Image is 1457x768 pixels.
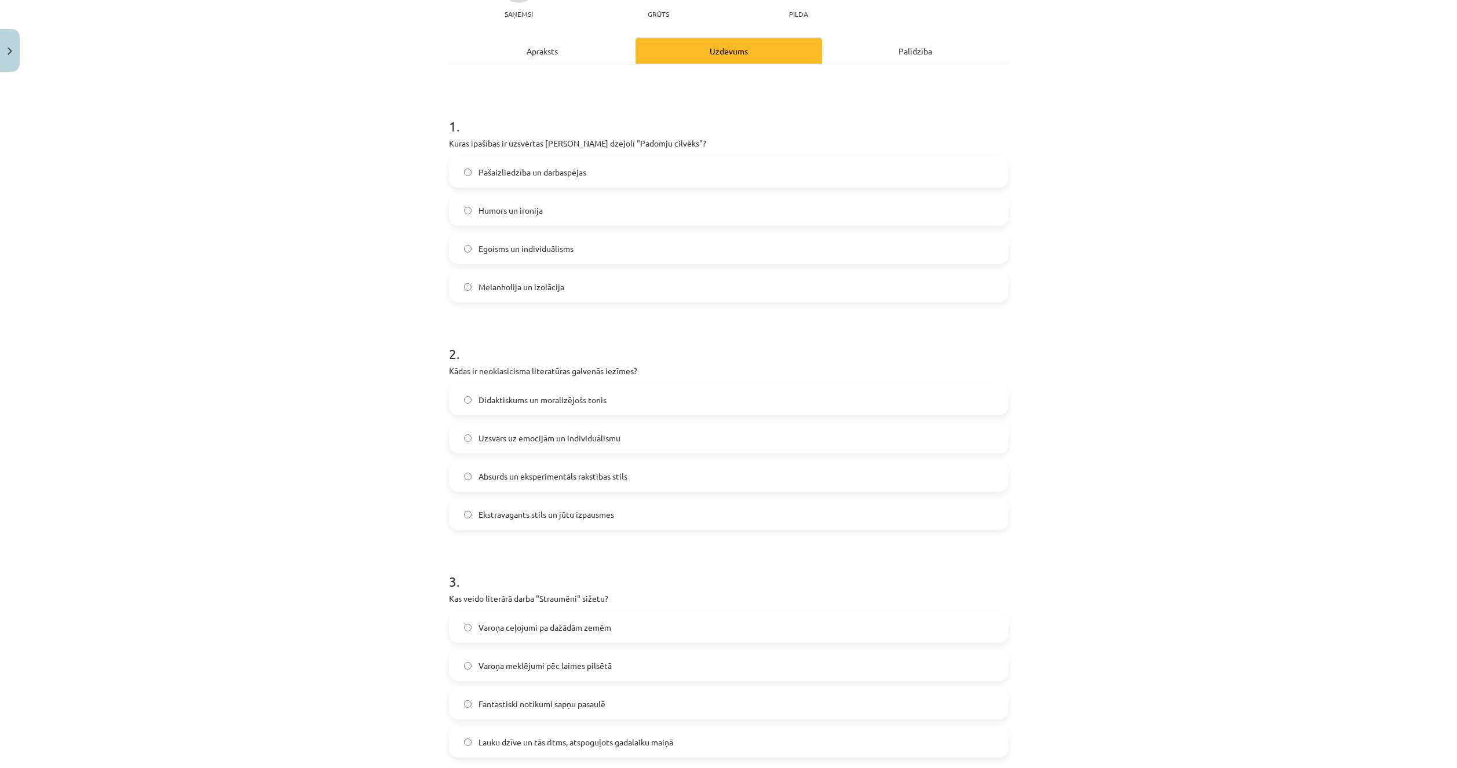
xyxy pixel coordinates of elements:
input: Absurds un eksperimentāls rakstības stils [464,473,472,480]
span: Didaktiskums un moralizējošs tonis [479,394,607,406]
h1: 1 . [449,98,1009,134]
p: Kuras īpašības ir uzsvērtas [PERSON_NAME] dzejolī "Padomju cilvēks"? [449,137,1009,149]
span: Varoņa meklējumi pēc laimes pilsētā [479,660,612,672]
p: Saņemsi [500,10,538,18]
div: Uzdevums [636,38,822,64]
span: Varoņa ceļojumi pa dažādām zemēm [479,621,611,634]
p: Grūts [648,10,669,18]
span: Fantastiski notikumi sapņu pasaulē [479,698,605,710]
input: Ekstravagants stils un jūtu izpausmes [464,511,472,518]
input: Varoņa ceļojumi pa dažādām zemēm [464,624,472,631]
input: Melanholija un izolācija [464,283,472,291]
input: Fantastiski notikumi sapņu pasaulē [464,700,472,708]
span: Pašaizliedzība un darbaspējas [479,166,586,178]
img: icon-close-lesson-0947bae3869378f0d4975bcd49f059093ad1ed9edebbc8119c70593378902aed.svg [8,47,12,55]
input: Didaktiskums un moralizējošs tonis [464,396,472,404]
input: Uzsvars uz emocijām un individuālismu [464,434,472,442]
span: Humors un ironija [479,204,543,217]
input: Humors un ironija [464,207,472,214]
span: Lauku dzīve un tās ritms, atspoguļots gadalaiku maiņā [479,736,673,748]
input: Varoņa meklējumi pēc laimes pilsētā [464,662,472,670]
div: Palīdzība [822,38,1009,64]
input: Lauku dzīve un tās ritms, atspoguļots gadalaiku maiņā [464,738,472,746]
span: Uzsvars uz emocijām un individuālismu [479,432,620,444]
p: Kas veido literārā darba "Straumēni" sižetu? [449,593,1009,605]
span: Ekstravagants stils un jūtu izpausmes [479,509,614,521]
h1: 3 . [449,553,1009,589]
h1: 2 . [449,326,1009,361]
div: Apraksts [449,38,636,64]
span: Egoisms un individuālisms [479,243,574,255]
span: Melanholija un izolācija [479,281,564,293]
input: Egoisms un individuālisms [464,245,472,253]
span: Absurds un eksperimentāls rakstības stils [479,470,627,482]
p: Kādas ir neoklasicisma literatūras galvenās iezīmes? [449,365,1009,377]
input: Pašaizliedzība un darbaspējas [464,169,472,176]
p: pilda [789,10,808,18]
